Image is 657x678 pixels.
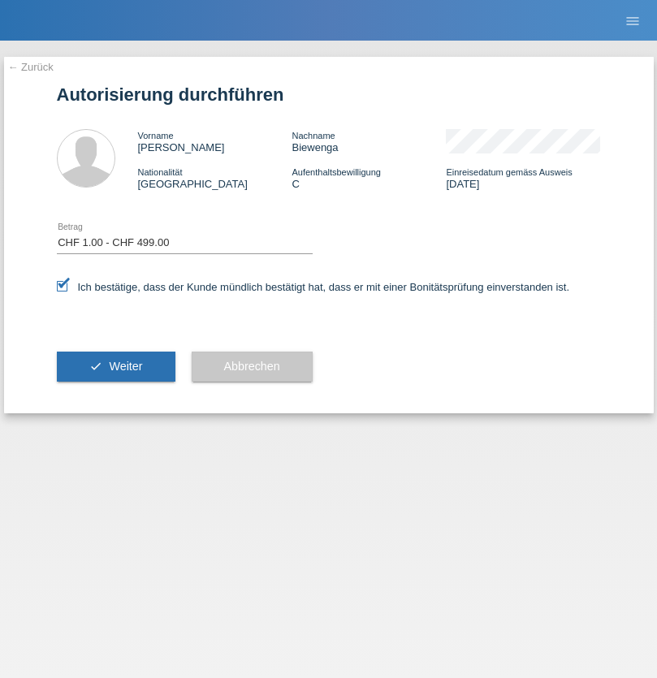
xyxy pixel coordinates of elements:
[89,360,102,373] i: check
[224,360,280,373] span: Abbrechen
[57,352,175,382] button: check Weiter
[192,352,313,382] button: Abbrechen
[109,360,142,373] span: Weiter
[446,166,600,190] div: [DATE]
[625,13,641,29] i: menu
[138,129,292,153] div: [PERSON_NAME]
[138,167,183,177] span: Nationalität
[138,166,292,190] div: [GEOGRAPHIC_DATA]
[57,281,570,293] label: Ich bestätige, dass der Kunde mündlich bestätigt hat, dass er mit einer Bonitätsprüfung einversta...
[292,129,446,153] div: Biewenga
[292,131,335,140] span: Nachname
[616,15,649,25] a: menu
[292,167,380,177] span: Aufenthaltsbewilligung
[8,61,54,73] a: ← Zurück
[138,131,174,140] span: Vorname
[292,166,446,190] div: C
[57,84,601,105] h1: Autorisierung durchführen
[446,167,572,177] span: Einreisedatum gemäss Ausweis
